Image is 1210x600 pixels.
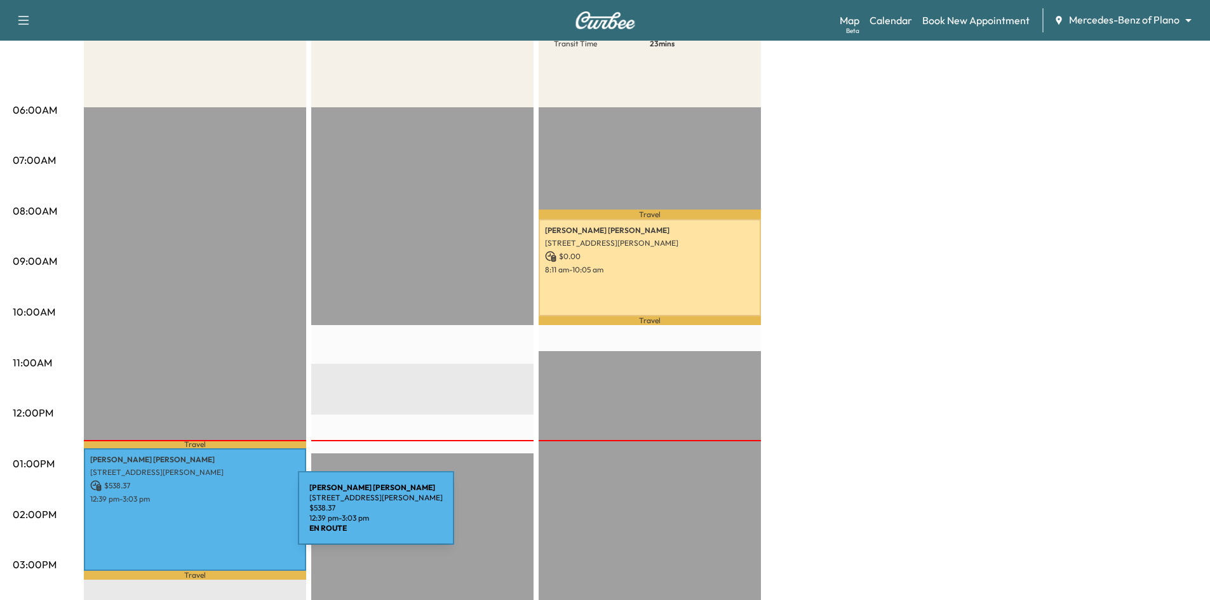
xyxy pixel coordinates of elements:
[13,507,57,522] p: 02:00PM
[13,152,56,168] p: 07:00AM
[90,494,300,504] p: 12:39 pm - 3:03 pm
[84,440,306,448] p: Travel
[870,13,912,28] a: Calendar
[545,225,755,236] p: [PERSON_NAME] [PERSON_NAME]
[846,26,859,36] div: Beta
[650,39,746,49] p: 23 mins
[554,39,650,49] p: Transit Time
[13,253,57,269] p: 09:00AM
[575,11,636,29] img: Curbee Logo
[13,456,55,471] p: 01:00PM
[90,480,300,491] p: $ 538.37
[545,251,755,262] p: $ 0.00
[539,316,761,324] p: Travel
[545,238,755,248] p: [STREET_ADDRESS][PERSON_NAME]
[1069,13,1180,27] span: Mercedes-Benz of Plano
[84,571,306,579] p: Travel
[13,203,57,218] p: 08:00AM
[13,405,53,420] p: 12:00PM
[13,304,55,319] p: 10:00AM
[13,355,52,370] p: 11:00AM
[840,13,859,28] a: MapBeta
[539,210,761,219] p: Travel
[545,265,755,275] p: 8:11 am - 10:05 am
[13,102,57,117] p: 06:00AM
[90,455,300,465] p: [PERSON_NAME] [PERSON_NAME]
[922,13,1030,28] a: Book New Appointment
[90,467,300,477] p: [STREET_ADDRESS][PERSON_NAME]
[13,557,57,572] p: 03:00PM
